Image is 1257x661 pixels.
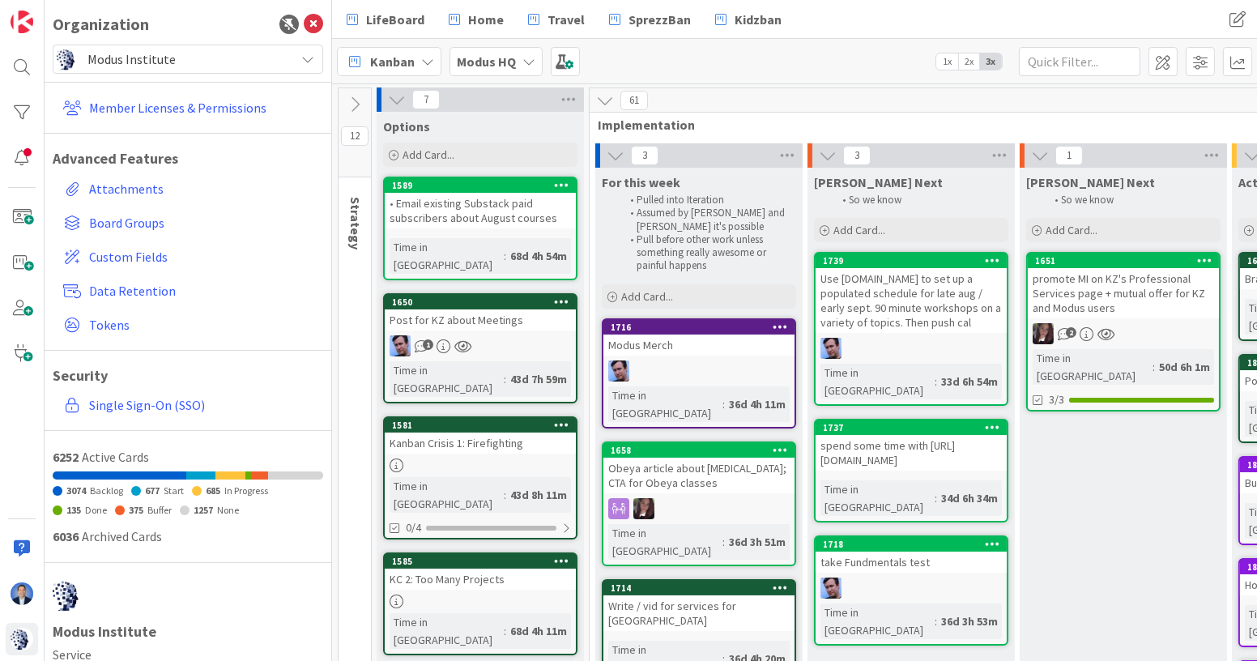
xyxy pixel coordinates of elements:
[820,480,935,516] div: Time in [GEOGRAPHIC_DATA]
[385,554,576,569] div: 1585
[347,197,364,249] span: Strategy
[53,367,323,385] h1: Security
[385,335,576,356] div: JB
[603,360,795,382] div: JB
[53,12,149,36] div: Organization
[935,373,937,390] span: :
[390,477,504,513] div: Time in [GEOGRAPHIC_DATA]
[816,254,1007,333] div: 1739Use [DOMAIN_NAME] to set up a populated schedule for late aug / early sept. 90 minute worksho...
[1026,252,1221,412] a: 1651promote MI on KZ's Professional Services page + mutual offer for KZ and Modus usersTDTime in ...
[843,146,871,165] span: 3
[57,174,323,203] a: Attachments
[1028,268,1219,318] div: promote MI on KZ's Professional Services page + mutual offer for KZ and Modus users
[385,193,576,228] div: • Email existing Substack paid subscribers about August courses
[602,318,796,429] a: 1716Modus MerchJBTime in [GEOGRAPHIC_DATA]:36d 4h 11m
[506,622,571,640] div: 68d 4h 11m
[164,484,184,497] span: Start
[385,295,576,309] div: 1650
[602,441,796,566] a: 1658Obeya article about [MEDICAL_DATA]; CTA for Obeya classesTDTime in [GEOGRAPHIC_DATA]:36d 3h 51m
[337,5,434,34] a: LifeBoard
[980,53,1002,70] span: 3x
[620,91,648,110] span: 61
[468,10,504,29] span: Home
[366,10,424,29] span: LifeBoard
[814,252,1008,406] a: 1739Use [DOMAIN_NAME] to set up a populated schedule for late aug / early sept. 90 minute worksho...
[11,11,33,33] img: Visit kanbanzone.com
[1035,255,1219,267] div: 1651
[599,5,701,34] a: SprezzBan
[816,552,1007,573] div: take Fundmentals test
[383,177,577,280] a: 1589• Email existing Substack paid subscribers about August coursesTime in [GEOGRAPHIC_DATA]:68d ...
[57,93,323,122] a: Member Licenses & Permissions
[87,48,287,70] span: Modus Institute
[603,443,795,458] div: 1658
[11,582,33,605] img: DP
[958,53,980,70] span: 2x
[935,489,937,507] span: :
[90,484,123,497] span: Backlog
[341,126,369,146] span: 12
[621,233,794,273] li: Pull before other work unless something really awesome or painful happens
[392,420,576,431] div: 1581
[603,335,795,356] div: Modus Merch
[722,395,725,413] span: :
[602,174,680,190] span: For this week
[608,386,722,422] div: Time in [GEOGRAPHIC_DATA]
[1055,146,1083,165] span: 1
[816,578,1007,599] div: JB
[57,48,79,70] img: avatar
[1049,391,1064,408] span: 3/3
[53,527,323,546] div: Archived Cards
[725,533,790,551] div: 36d 3h 51m
[628,10,691,29] span: SprezzBan
[705,5,791,34] a: Kidzban
[129,504,143,516] span: 375
[833,194,1006,207] li: So we know
[820,578,842,599] img: JB
[370,52,415,71] span: Kanban
[816,268,1007,333] div: Use [DOMAIN_NAME] to set up a populated schedule for late aug / early sept. 90 minute workshops o...
[57,310,323,339] a: Tokens
[385,569,576,590] div: KC 2: Too Many Projects
[385,433,576,454] div: Kanban Crisis 1: Firefighting
[439,5,513,34] a: Home
[735,10,782,29] span: Kidzban
[548,10,585,29] span: Travel
[823,255,1007,267] div: 1739
[814,419,1008,522] a: 1737spend some time with [URL][DOMAIN_NAME]Time in [GEOGRAPHIC_DATA]:34d 6h 34m
[53,150,323,168] h1: Advanced Features
[390,613,504,649] div: Time in [GEOGRAPHIC_DATA]
[89,213,317,232] span: Board Groups
[936,53,958,70] span: 1x
[392,296,576,308] div: 1650
[89,281,317,301] span: Data Retention
[611,582,795,594] div: 1714
[603,498,795,519] div: TD
[518,5,594,34] a: Travel
[392,180,576,191] div: 1589
[385,418,576,433] div: 1581
[1033,323,1054,344] img: TD
[506,247,571,265] div: 68d 4h 54m
[816,537,1007,573] div: 1718take Fundmentals test
[935,612,937,630] span: :
[194,504,213,516] span: 1257
[53,449,79,465] span: 6252
[820,603,935,639] div: Time in [GEOGRAPHIC_DATA]
[390,238,504,274] div: Time in [GEOGRAPHIC_DATA]
[217,504,239,516] span: None
[611,322,795,333] div: 1716
[603,595,795,631] div: Write / vid for services for [GEOGRAPHIC_DATA]
[385,418,576,454] div: 1581Kanban Crisis 1: Firefighting
[406,519,421,536] span: 0/4
[1046,223,1097,237] span: Add Card...
[633,498,654,519] img: TD
[85,504,107,516] span: Done
[390,335,411,356] img: JB
[1155,358,1214,376] div: 50d 6h 1m
[385,178,576,193] div: 1589
[603,320,795,335] div: 1716
[1046,194,1218,207] li: So we know
[816,254,1007,268] div: 1739
[403,147,454,162] span: Add Card...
